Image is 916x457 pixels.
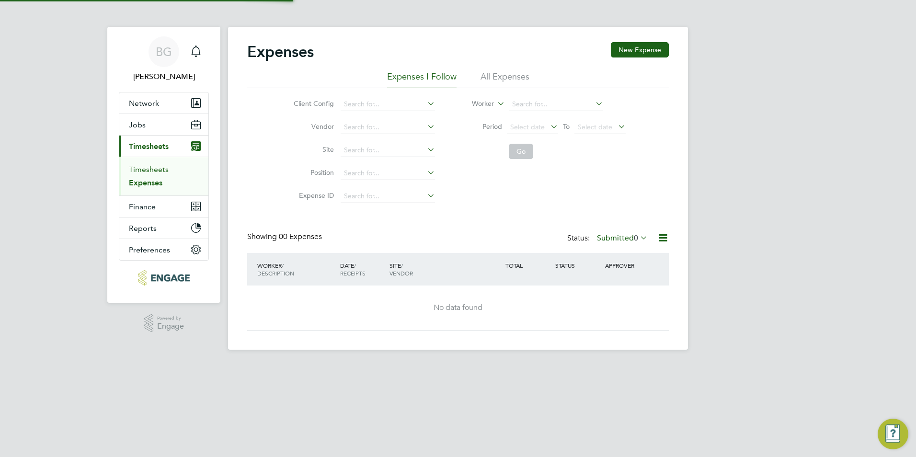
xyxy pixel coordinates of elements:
button: Jobs [119,114,208,135]
li: All Expenses [481,71,529,88]
span: Network [129,99,159,108]
span: Preferences [129,245,170,254]
img: carbonrecruitment-logo-retina.png [138,270,189,286]
button: New Expense [611,42,669,57]
span: BG [156,46,172,58]
button: Reports [119,217,208,239]
button: Timesheets [119,136,208,157]
label: Position [291,168,334,177]
span: Reports [129,224,157,233]
input: Search for... [341,167,435,180]
div: Status: [567,232,650,245]
a: Go to home page [119,270,209,286]
div: TOTAL [503,257,553,274]
input: Search for... [341,190,435,203]
span: Timesheets [129,142,169,151]
span: Becky Green [119,71,209,82]
input: Search for... [341,144,435,157]
span: Select date [510,123,545,131]
span: Finance [129,202,156,211]
span: VENDOR [389,269,413,277]
a: BG[PERSON_NAME] [119,36,209,82]
div: Showing [247,232,324,242]
div: Timesheets [119,157,208,195]
label: Expense ID [291,191,334,200]
a: Expenses [129,178,162,187]
div: WORKER [255,257,338,282]
span: 0 [634,233,638,243]
span: RECEIPTS [340,269,366,277]
span: Powered by [157,314,184,322]
button: Go [509,144,533,159]
input: Search for... [341,121,435,134]
a: Powered byEngage [144,314,184,332]
span: Select date [578,123,612,131]
div: No data found [257,303,659,313]
span: Engage [157,322,184,331]
li: Expenses I Follow [387,71,457,88]
span: To [560,120,572,133]
div: SITE [387,257,503,282]
a: Timesheets [129,165,169,174]
span: 00 Expenses [279,232,322,241]
button: Engage Resource Center [878,419,908,449]
nav: Main navigation [107,27,220,303]
input: Search for... [341,98,435,111]
h2: Expenses [247,42,314,61]
label: Submitted [597,233,648,243]
label: Client Config [291,99,334,108]
span: / [354,262,356,269]
button: Finance [119,196,208,217]
input: Search for... [509,98,603,111]
button: Network [119,92,208,114]
span: Jobs [129,120,146,129]
button: Preferences [119,239,208,260]
div: DATE [338,257,388,282]
label: Period [459,122,502,131]
span: / [282,262,284,269]
span: / [401,262,403,269]
label: Vendor [291,122,334,131]
label: Worker [451,99,494,109]
span: DESCRIPTION [257,269,294,277]
label: Site [291,145,334,154]
div: APPROVER [603,257,653,274]
div: STATUS [553,257,603,274]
